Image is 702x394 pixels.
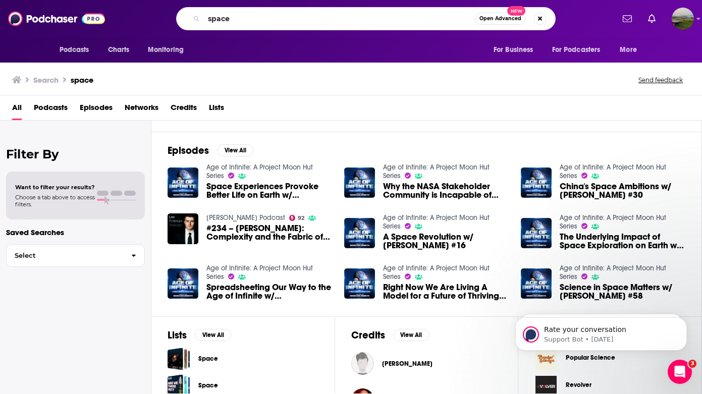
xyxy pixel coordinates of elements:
[351,329,385,342] h2: Credits
[8,9,105,28] img: Podchaser - Follow, Share and Rate Podcasts
[521,218,552,249] img: The Underlying Impact of Space Exploration on Earth w/ Chris Carberry #22
[206,283,332,300] a: Spreadsheeting Our Way to the Age of Infinite w/ Meagan Crawford #41
[168,268,198,299] img: Spreadsheeting Our Way to the Age of Infinite w/ Meagan Crawford #41
[168,213,198,244] img: #234 – Stephen Wolfram: Complexity and the Fabric of Reality
[344,167,375,198] img: Why the NASA Stakeholder Community is Incapable of Delivering on Their Own Vision w/ Brent Sherwo...
[635,76,686,84] button: Send feedback
[198,353,218,364] a: Space
[383,182,509,199] a: Why the NASA Stakeholder Community is Incapable of Delivering on Their Own Vision w/ Brent Sherwo...
[171,99,197,120] a: Credits
[500,296,702,367] iframe: Intercom notifications message
[80,99,113,120] a: Episodes
[108,43,130,57] span: Charts
[644,10,660,27] a: Show notifications dropdown
[206,213,285,222] a: Lex Fridman Podcast
[168,329,231,342] a: ListsView All
[688,360,696,368] span: 3
[560,283,685,300] a: Science in Space Matters w/ Ken Savin #58
[383,233,509,250] a: A Space Revolution w/ Rick Tumlinson #16
[206,182,332,199] a: Space Experiences Provoke Better Life on Earth w/ John Spencer #34
[560,233,685,250] span: The Underlying Impact of Space Exploration on Earth w/ [PERSON_NAME] #22
[560,182,685,199] span: China's Space Ambitions w/ [PERSON_NAME] #30
[393,329,429,341] button: View All
[33,75,59,85] h3: Search
[217,144,253,156] button: View All
[560,233,685,250] a: The Underlying Impact of Space Exploration on Earth w/ Chris Carberry #22
[204,11,475,27] input: Search podcasts, credits, & more...
[125,99,158,120] a: Networks
[351,352,374,375] img: Scott Spacek
[206,283,332,300] span: Spreadsheeting Our Way to the Age of Infinite w/ [PERSON_NAME] #41
[101,40,136,60] a: Charts
[209,99,224,120] a: Lists
[383,283,509,300] span: Right Now We Are Living A Model for a Future of Thriving on Earth w/ [PERSON_NAME] #45
[383,264,490,281] a: Age of Infinite: A Project Moon Hut Series
[6,147,145,161] h2: Filter By
[546,40,615,60] button: open menu
[613,40,650,60] button: open menu
[168,348,190,370] a: Space
[289,215,305,221] a: 92
[168,144,209,157] h2: Episodes
[619,10,636,27] a: Show notifications dropdown
[15,194,95,208] span: Choose a tab above to access filters.
[487,40,546,60] button: open menu
[15,184,95,191] span: Want to filter your results?
[507,6,525,16] span: New
[34,99,68,120] a: Podcasts
[560,264,666,281] a: Age of Infinite: A Project Moon Hut Series
[206,264,313,281] a: Age of Infinite: A Project Moon Hut Series
[344,268,375,299] img: Right Now We Are Living A Model for a Future of Thriving on Earth w/ Nicole Stott #45
[206,182,332,199] span: Space Experiences Provoke Better Life on Earth w/ [PERSON_NAME] #34
[344,218,375,249] img: A Space Revolution w/ Rick Tumlinson #16
[620,43,637,57] span: More
[382,360,433,368] span: [PERSON_NAME]
[383,182,509,199] span: Why the NASA Stakeholder Community is Incapable of Delivering on Their Own Vision w/ [PERSON_NAME...
[383,233,509,250] span: A Space Revolution w/ [PERSON_NAME] #16
[168,167,198,198] img: Space Experiences Provoke Better Life on Earth w/ John Spencer #34
[176,7,556,30] div: Search podcasts, credits, & more...
[198,380,218,391] a: Space
[7,252,123,259] span: Select
[52,40,102,60] button: open menu
[383,163,490,180] a: Age of Infinite: A Project Moon Hut Series
[560,182,685,199] a: China's Space Ambitions w/ Namrata Goswami #30
[560,283,685,300] span: Science in Space Matters w/ [PERSON_NAME] #58
[672,8,694,30] button: Show profile menu
[560,163,666,180] a: Age of Infinite: A Project Moon Hut Series
[351,329,429,342] a: CreditsView All
[475,13,526,25] button: Open AdvancedNew
[206,224,332,241] a: #234 – Stephen Wolfram: Complexity and the Fabric of Reality
[168,144,253,157] a: EpisodesView All
[552,43,601,57] span: For Podcasters
[672,8,694,30] img: User Profile
[195,329,231,341] button: View All
[298,216,304,220] span: 92
[60,43,89,57] span: Podcasts
[12,99,22,120] span: All
[521,167,552,198] a: China's Space Ambitions w/ Namrata Goswami #30
[668,360,692,384] iframe: Intercom live chat
[521,268,552,299] img: Science in Space Matters w/ Ken Savin #58
[148,43,184,57] span: Monitoring
[479,16,521,21] span: Open Advanced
